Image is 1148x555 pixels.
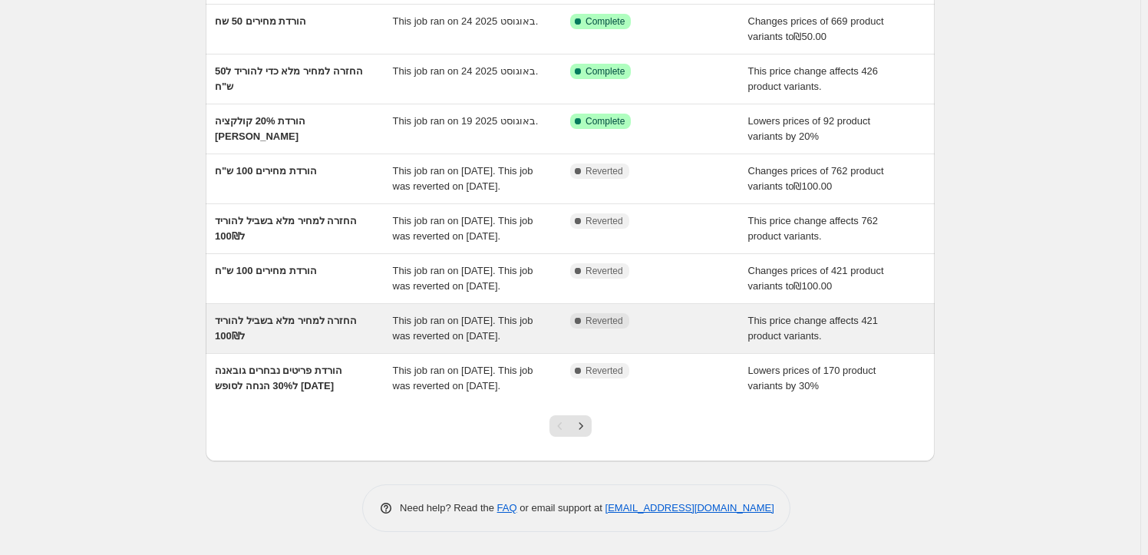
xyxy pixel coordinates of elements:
span: This price change affects 762 product variants. [748,215,879,242]
span: הורדת פריטים נבחרים גובאנה ל30% הנחה לסופש [DATE] [215,365,342,391]
span: החזרה למחיר מלא בשביל להוריד ל100₪ [215,315,357,342]
span: החזרה למחיר מלא בשביל להוריד ל100₪ [215,215,357,242]
a: [EMAIL_ADDRESS][DOMAIN_NAME] [605,502,774,514]
span: This job ran on 24 באוגוסט 2025. [393,65,539,77]
span: Changes prices of 762 product variants to [748,165,884,192]
span: Reverted [586,365,623,377]
span: Changes prices of 669 product variants to [748,15,884,42]
span: This price change affects 421 product variants. [748,315,879,342]
span: This job ran on 19 באוגוסט 2025. [393,115,539,127]
a: FAQ [497,502,517,514]
span: This job ran on [DATE]. This job was reverted on [DATE]. [393,265,533,292]
span: This price change affects 426 product variants. [748,65,879,92]
span: ₪50.00 [793,31,826,42]
span: or email support at [517,502,605,514]
span: Complete [586,115,625,127]
span: This job ran on [DATE]. This job was reverted on [DATE]. [393,165,533,192]
span: Complete [586,15,625,28]
span: Complete [586,65,625,78]
span: This job ran on 24 באוגוסט 2025. [393,15,539,27]
span: החזרה למחיר מלא כדי להוריד ל50 ש"ח [215,65,363,92]
span: Lowers prices of 170 product variants by 30% [748,365,876,391]
nav: Pagination [549,415,592,437]
span: Reverted [586,165,623,177]
span: Changes prices of 421 product variants to [748,265,884,292]
span: Reverted [586,265,623,277]
span: This job ran on [DATE]. This job was reverted on [DATE]. [393,215,533,242]
span: הורדת מחירים 100 ש"ח [215,165,317,177]
span: הורדת מחירים 100 ש"ח [215,265,317,276]
span: Lowers prices of 92 product variants by 20% [748,115,871,142]
span: Need help? Read the [400,502,497,514]
span: הורדת מחירים 50 שח [215,15,306,27]
span: ₪100.00 [793,280,832,292]
span: Reverted [586,315,623,327]
span: ₪100.00 [793,180,832,192]
button: Next [570,415,592,437]
span: This job ran on [DATE]. This job was reverted on [DATE]. [393,365,533,391]
span: הורדת 20% קולקציה [PERSON_NAME] [215,115,305,142]
span: Reverted [586,215,623,227]
span: This job ran on [DATE]. This job was reverted on [DATE]. [393,315,533,342]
